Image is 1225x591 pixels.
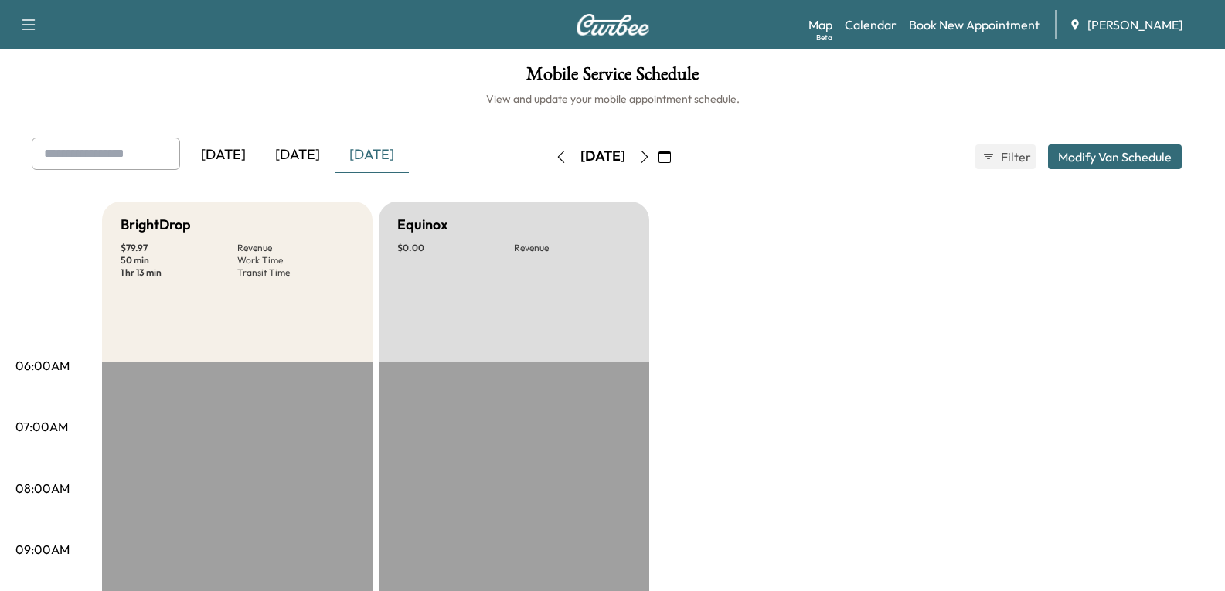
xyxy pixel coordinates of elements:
[15,356,70,375] p: 06:00AM
[816,32,832,43] div: Beta
[397,242,514,254] p: $ 0.00
[576,14,650,36] img: Curbee Logo
[808,15,832,34] a: MapBeta
[580,147,625,166] div: [DATE]
[1001,148,1029,166] span: Filter
[845,15,897,34] a: Calendar
[237,267,354,279] p: Transit Time
[121,242,237,254] p: $ 79.97
[15,65,1210,91] h1: Mobile Service Schedule
[514,242,631,254] p: Revenue
[121,254,237,267] p: 50 min
[237,242,354,254] p: Revenue
[237,254,354,267] p: Work Time
[186,138,260,173] div: [DATE]
[335,138,409,173] div: [DATE]
[260,138,335,173] div: [DATE]
[909,15,1040,34] a: Book New Appointment
[15,540,70,559] p: 09:00AM
[121,267,237,279] p: 1 hr 13 min
[1048,144,1182,169] button: Modify Van Schedule
[1087,15,1182,34] span: [PERSON_NAME]
[975,144,1036,169] button: Filter
[15,91,1210,107] h6: View and update your mobile appointment schedule.
[397,214,447,236] h5: Equinox
[15,479,70,498] p: 08:00AM
[121,214,191,236] h5: BrightDrop
[15,417,68,436] p: 07:00AM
